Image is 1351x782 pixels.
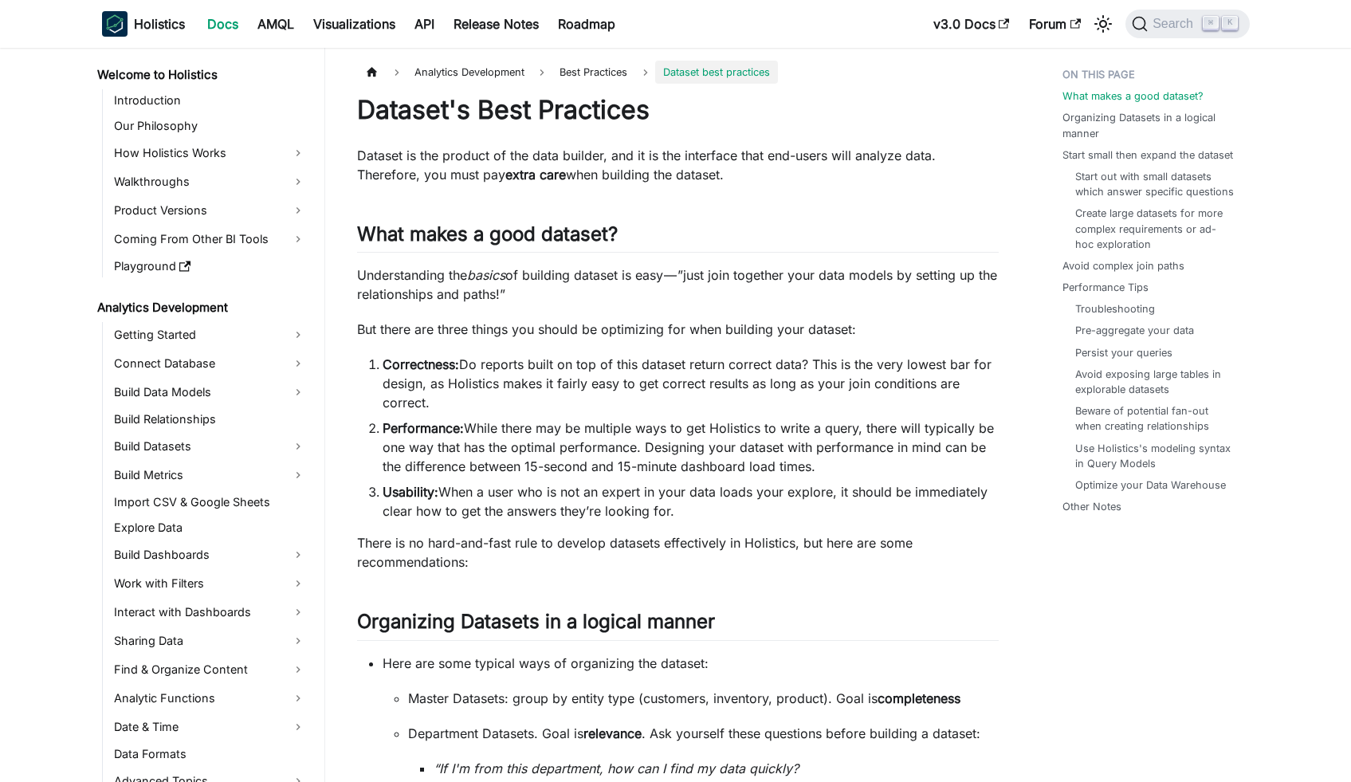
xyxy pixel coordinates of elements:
a: Persist your queries [1075,345,1172,360]
a: Pre-aggregate your data [1075,323,1194,338]
a: Organizing Datasets in a logical manner [1062,110,1240,140]
a: Optimize your Data Warehouse [1075,477,1226,493]
a: Playground [109,255,311,277]
a: Start out with small datasets which answer specific questions [1075,169,1234,199]
a: Analytic Functions [109,686,311,711]
b: Holistics [134,14,185,33]
a: Product Versions [109,198,311,223]
a: Coming From Other BI Tools [109,226,311,252]
kbd: K [1222,16,1238,30]
span: Dataset best practices [655,61,778,84]
a: Date & Time [109,714,311,740]
a: Our Philosophy [109,115,311,137]
a: What makes a good dataset? [1062,88,1204,104]
h2: What makes a good dataset? [357,222,999,253]
p: There is no hard-and-fast rule to develop datasets effectively in Holistics, but here are some re... [357,533,999,572]
span: Best Practices [552,61,635,84]
a: Troubleshooting [1075,301,1155,316]
a: Roadmap [548,11,625,37]
strong: extra care [505,167,566,183]
li: While there may be multiple ways to get Holistics to write a query, there will typically be one w... [383,419,999,476]
p: Dataset is the product of the data builder, and it is the interface that end-users will analyze d... [357,146,999,184]
a: Create large datasets for more complex requirements or ad-hoc exploration [1075,206,1234,252]
a: v3.0 Docs [924,11,1019,37]
a: Analytics Development [92,297,311,319]
p: Master Datasets: group by entity type (customers, inventory, product). Goal is [408,689,999,708]
img: Holistics [102,11,128,37]
a: Introduction [109,89,311,112]
a: Start small then expand the dataset [1062,147,1233,163]
strong: Correctness: [383,356,459,372]
button: Search (Command+K) [1125,10,1249,38]
a: Performance Tips [1062,280,1149,295]
a: Welcome to Holistics [92,64,311,86]
button: Switch between dark and light mode (currently light mode) [1090,11,1116,37]
p: Understanding the of building dataset is easy — ”just join together your data models by setting u... [357,265,999,304]
a: Other Notes [1062,499,1121,514]
a: Getting Started [109,322,311,348]
p: But there are three things you should be optimizing for when building your dataset: [357,320,999,339]
a: Build Dashboards [109,542,311,568]
a: Interact with Dashboards [109,599,311,625]
a: Forum [1019,11,1090,37]
nav: Breadcrumbs [357,61,999,84]
li: When a user who is not an expert in your data loads your explore, it should be immediately clear ... [383,482,999,521]
a: Sharing Data [109,628,311,654]
h1: Dataset's Best Practices [357,94,999,126]
strong: completeness [878,690,960,706]
a: Docs [198,11,248,37]
em: basics [467,267,505,283]
a: Find & Organize Content [109,657,311,682]
a: HolisticsHolistics [102,11,185,37]
a: How Holistics Works [109,140,311,166]
strong: Performance: [383,420,464,436]
a: Import CSV & Google Sheets [109,491,311,513]
a: Data Formats [109,743,311,765]
nav: Docs sidebar [86,48,325,782]
a: Build Relationships [109,408,311,430]
a: Build Datasets [109,434,311,459]
a: Walkthroughs [109,169,311,195]
strong: Usability: [383,484,438,500]
a: Work with Filters [109,571,311,596]
span: Analytics Development [406,61,532,84]
em: “If I'm from this department, how can I find my data quickly? [434,760,799,776]
a: Visualizations [304,11,405,37]
a: Avoid complex join paths [1062,258,1184,273]
p: Here are some typical ways of organizing the dataset: [383,654,999,673]
h2: Organizing Datasets in a logical manner [357,610,999,640]
kbd: ⌘ [1203,16,1219,30]
a: API [405,11,444,37]
strong: relevance [583,725,642,741]
a: Beware of potential fan-out when creating relationships [1075,403,1234,434]
a: Home page [357,61,387,84]
a: Build Metrics [109,462,311,488]
a: Release Notes [444,11,548,37]
p: Department Datasets. Goal is . Ask yourself these questions before building a dataset: [408,724,999,743]
a: Explore Data [109,517,311,539]
a: Connect Database [109,351,311,376]
a: Use Holistics's modeling syntax in Query Models [1075,441,1234,471]
a: Avoid exposing large tables in explorable datasets [1075,367,1234,397]
span: Search [1148,17,1203,31]
a: Build Data Models [109,379,311,405]
li: Do reports built on top of this dataset return correct data? This is the very lowest bar for desi... [383,355,999,412]
a: AMQL [248,11,304,37]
